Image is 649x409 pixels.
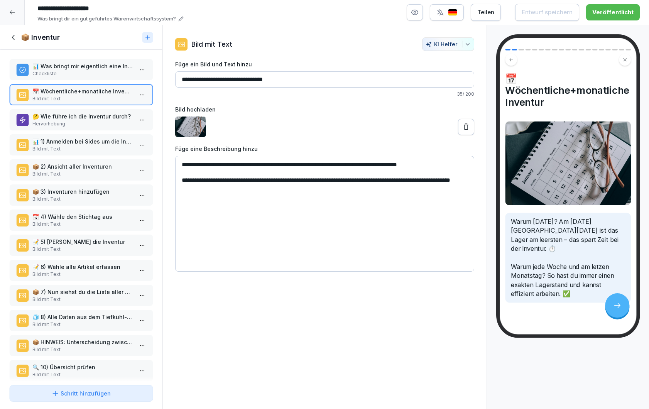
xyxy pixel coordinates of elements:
p: Warum [DATE]? Am [DATE][GEOGRAPHIC_DATA][DATE] ist das Lager am leersten – das spart Zeit bei der... [510,217,625,299]
button: Schritt hinzufügen [9,385,153,402]
div: 📦 7) Nun siehst du die Liste aller Produkte ähnlich zur InventurlisteBild mit Text [9,285,153,306]
button: Teilen [471,4,501,21]
img: de.svg [448,9,457,16]
p: Was bringt dir ein gut geführtes Warenwirtschaftssystem? [37,15,176,23]
p: 📅 Wöchentliche+monatliche Inventur [32,87,133,95]
label: Füge ein Bild und Text hinzu [175,60,474,68]
div: 🔍 10) Übersicht prüfenBild mit Text [9,360,153,381]
p: 📊 1) Anmelden bei Sides um die Inventur einzutragen [32,137,133,145]
p: Bild mit Text [32,296,133,303]
p: Bild mit Text [32,145,133,152]
label: Füge eine Beschreibung hinzu [175,145,474,153]
div: 📅 4) Wähle den Stichtag ausBild mit Text [9,210,153,231]
p: Bild mit Text [32,246,133,253]
div: 📝 6) Wähle alle Artikel erfassenBild mit Text [9,260,153,281]
div: Teilen [477,8,494,17]
p: 📊 Was bringt mir eigentlich eine Inventur? [32,62,133,70]
label: Bild hochladen [175,105,474,113]
button: KI Helfer [422,37,474,51]
p: 📅 4) Wähle den Stichtag aus [32,213,133,221]
p: Bild mit Text [32,196,133,203]
p: Checkliste [32,70,133,77]
p: Bild mit Text [32,221,133,228]
div: Schritt hinzufügen [51,389,111,397]
p: Bild mit Text [32,321,133,328]
div: 📦 2) Ansicht aller InventurenBild mit Text [9,159,153,181]
p: 📝 6) Wähle alle Artikel erfassen [32,263,133,271]
div: KI Helfer [426,41,471,47]
div: 📊 1) Anmelden bei Sides um die Inventur einzutragenBild mit Text [9,134,153,155]
div: 🧊 8) Alle Daten aus dem Tiefkühl-Lager eingebenBild mit Text [9,310,153,331]
p: 🧊 8) Alle Daten aus dem Tiefkühl-Lager eingeben [32,313,133,321]
p: 🤔 Wie führe ich die Inventur durch? [32,112,133,120]
button: Veröffentlicht [586,4,640,20]
div: 📝 5) [PERSON_NAME] die InventurBild mit Text [9,235,153,256]
img: rrtp6c7md61r4oy0nvguxox2.png [175,117,206,137]
div: 📅 Wöchentliche+monatliche InventurBild mit Text [9,84,153,105]
p: 📦 2) Ansicht aller Inventuren [32,162,133,171]
p: 📦 HINWEIS: Unterscheidung zwischen Karton und Stück [32,338,133,346]
div: 📦 HINWEIS: Unterscheidung zwischen Karton und StückBild mit Text [9,335,153,356]
p: Bild mit Text [32,171,133,177]
div: 📊 Was bringt mir eigentlich eine Inventur?Checkliste [9,59,153,80]
p: 📦 7) Nun siehst du die Liste aller Produkte ähnlich zur Inventurliste [32,288,133,296]
div: 📦 3) Inventuren hinzufügenBild mit Text [9,184,153,206]
p: Bild mit Text [191,39,232,49]
button: Entwurf speichern [515,4,579,21]
p: Bild mit Text [32,371,133,378]
p: Bild mit Text [32,95,133,102]
h4: 📅 Wöchentliche+monatliche Inventur [505,73,631,108]
p: 35 / 200 [175,91,474,98]
img: Bild und Text Vorschau [505,121,631,205]
div: Entwurf speichern [522,8,573,17]
p: 📝 5) [PERSON_NAME] die Inventur [32,238,133,246]
div: 🤔 Wie führe ich die Inventur durch?Hervorhebung [9,109,153,130]
p: 📦 3) Inventuren hinzufügen [32,188,133,196]
p: 🔍 10) Übersicht prüfen [32,363,133,371]
p: Bild mit Text [32,346,133,353]
div: Veröffentlicht [592,8,634,17]
p: Bild mit Text [32,271,133,278]
h1: 📦 Inventur [21,33,60,42]
p: Hervorhebung [32,120,133,127]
